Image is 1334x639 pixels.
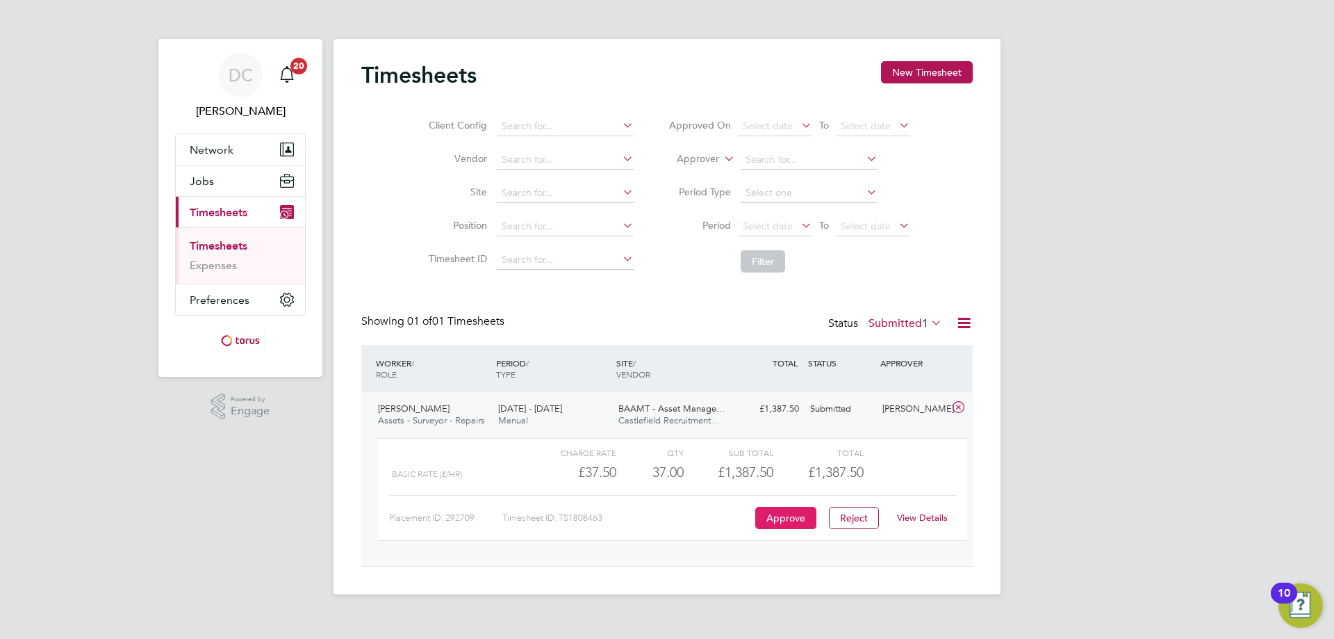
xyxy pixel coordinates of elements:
[425,152,487,165] label: Vendor
[496,369,516,380] span: TYPE
[190,175,214,188] span: Jobs
[361,61,477,89] h2: Timesheets
[684,461,773,484] div: £1,387.50
[877,398,949,421] div: [PERSON_NAME]
[684,444,773,461] div: Sub Total
[741,150,878,170] input: Search for...
[897,512,948,524] a: View Details
[176,284,305,315] button: Preferences
[741,184,878,203] input: Select one
[176,227,305,284] div: Timesheets
[808,464,864,480] span: £1,387.50
[361,314,507,329] div: Showing
[497,117,634,136] input: Search for...
[877,350,949,375] div: APPROVER
[527,444,616,461] div: Charge rate
[378,403,450,414] span: [PERSON_NAME]
[176,134,305,165] button: Network
[815,216,833,234] span: To
[493,350,613,387] div: PERIOD
[829,507,879,529] button: Reject
[773,357,798,369] span: TOTAL
[668,186,731,198] label: Period Type
[668,219,731,232] label: Period
[502,507,752,529] div: Timesheet ID: TS1808463
[372,350,493,387] div: WORKER
[378,414,485,426] span: Assets - Surveyor - Repairs
[190,239,247,252] a: Timesheets
[190,206,247,219] span: Timesheets
[527,461,616,484] div: £37.50
[881,61,973,83] button: New Timesheet
[1278,593,1290,611] div: 10
[526,357,529,369] span: /
[190,143,233,156] span: Network
[828,314,945,334] div: Status
[407,314,432,328] span: 01 of
[407,314,504,328] span: 01 Timesheets
[743,220,793,232] span: Select date
[211,394,270,420] a: Powered byEngage
[425,186,487,198] label: Site
[497,217,634,236] input: Search for...
[376,369,397,380] span: ROLE
[175,53,306,120] a: DC[PERSON_NAME]
[389,507,502,529] div: Placement ID: 292709
[498,414,528,426] span: Manual
[158,39,322,377] nav: Main navigation
[633,357,636,369] span: /
[190,293,249,307] span: Preferences
[411,357,414,369] span: /
[732,398,805,421] div: £1,387.50
[229,66,253,84] span: DC
[618,414,720,426] span: Castlefield Recruitment…
[216,330,265,352] img: torus-logo-retina.png
[841,220,891,232] span: Select date
[175,330,306,352] a: Go to home page
[176,197,305,227] button: Timesheets
[1278,583,1323,628] button: Open Resource Center, 10 new notifications
[741,250,785,273] button: Filter
[616,461,684,484] div: 37.00
[425,219,487,232] label: Position
[805,350,877,375] div: STATUS
[616,444,684,461] div: QTY
[616,369,650,380] span: VENDOR
[657,152,719,166] label: Approver
[668,119,731,131] label: Approved On
[273,53,301,97] a: 20
[231,405,270,417] span: Engage
[613,350,733,387] div: SITE
[175,103,306,120] span: Debbie Cason
[618,403,725,414] span: BAAMT - Asset Manage…
[190,259,237,272] a: Expenses
[868,316,942,330] label: Submitted
[743,120,793,132] span: Select date
[773,444,863,461] div: Total
[498,403,562,414] span: [DATE] - [DATE]
[497,250,634,270] input: Search for...
[841,120,891,132] span: Select date
[425,252,487,265] label: Timesheet ID
[231,394,270,405] span: Powered by
[815,116,833,134] span: To
[176,165,305,196] button: Jobs
[497,184,634,203] input: Search for...
[805,398,877,421] div: Submitted
[392,469,462,479] span: Basic Rate (£/HR)
[755,507,816,529] button: Approve
[497,150,634,170] input: Search for...
[425,119,487,131] label: Client Config
[922,316,928,330] span: 1
[290,58,307,74] span: 20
